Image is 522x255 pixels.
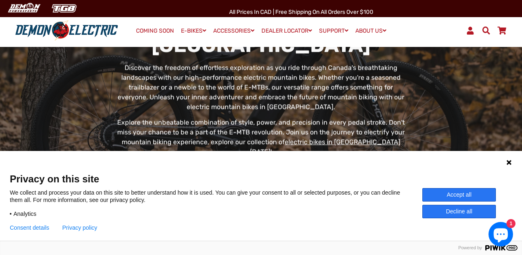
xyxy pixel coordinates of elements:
h1: Electric Mountain Bikes [GEOGRAPHIC_DATA] [115,8,408,57]
img: TGB Canada [47,2,81,15]
a: Privacy policy [62,224,98,231]
span: Powered by [455,245,485,251]
a: electric bikes in [GEOGRAPHIC_DATA] [285,138,400,146]
a: SUPPORT [316,25,351,37]
img: Demon Electric [4,2,43,15]
img: Demon Electric logo [12,20,121,41]
a: ACCESSORIES [210,25,257,37]
span: All Prices in CAD | Free shipping on all orders over $100 [229,9,373,16]
p: Explore the unbeatable combination of style, power, and precision in every pedal stroke. Don't mi... [115,118,408,157]
button: Decline all [422,205,496,218]
a: ABOUT US [352,25,389,37]
a: DEALER LOCATOR [259,25,315,37]
p: Discover the freedom of effortless exploration as you ride through Canada's breathtaking landscap... [115,63,408,112]
span: Analytics [13,210,36,217]
inbox-online-store-chat: Shopify online store chat [486,222,515,248]
a: E-BIKES [178,25,209,37]
span: Privacy on this site [10,173,512,185]
button: Accept all [422,188,496,202]
a: COMING SOON [133,25,177,37]
p: We collect and process your data on this site to better understand how it is used. You can give y... [10,189,422,204]
button: Consent details [10,224,49,231]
